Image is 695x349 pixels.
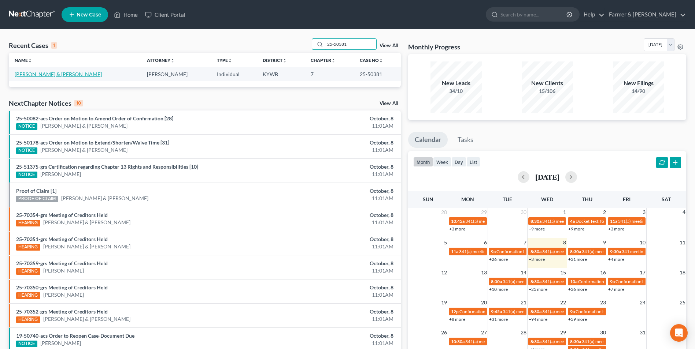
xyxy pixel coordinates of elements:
span: 7 [523,238,527,247]
span: 10:45a [451,218,465,224]
input: Search by name... [500,8,568,21]
i: unfold_more [28,59,32,63]
span: 28 [520,328,527,337]
a: [PERSON_NAME] & [PERSON_NAME] [43,219,130,226]
span: Sat [662,196,671,202]
div: 10 [74,100,83,106]
div: PROOF OF CLAIM [16,196,58,202]
button: list [466,157,480,167]
span: 341(a) meeting for [PERSON_NAME] [465,218,536,224]
div: October, 8 [273,260,393,267]
span: 25 [679,298,686,307]
a: +94 more [529,316,547,322]
a: +8 more [449,316,465,322]
div: 11:01AM [273,122,393,130]
a: [PERSON_NAME] & [PERSON_NAME] [43,315,130,323]
a: Case Nounfold_more [360,57,383,63]
div: 11:01AM [273,219,393,226]
span: 4 [682,208,686,217]
span: 5 [443,238,448,247]
span: 6 [483,238,488,247]
span: 10 [639,238,646,247]
span: 341(a) meeting for [PERSON_NAME] [459,249,530,254]
span: 8:30a [570,249,581,254]
span: 8:30a [531,309,541,314]
span: 8:30a [531,218,541,224]
a: Nameunfold_more [15,57,32,63]
span: Sun [423,196,433,202]
span: 30 [520,208,527,217]
div: NOTICE [16,172,37,178]
span: 341(a) meeting for [PERSON_NAME] [503,309,573,314]
div: October, 8 [273,163,393,170]
div: 11:01AM [273,243,393,250]
div: 11:01AM [273,146,393,154]
span: 8:30a [570,339,581,344]
div: New Clients [522,79,573,87]
div: October, 8 [273,187,393,195]
div: 15/106 [522,87,573,95]
span: 341(a) meeting for [PERSON_NAME] [542,249,613,254]
div: 14/90 [613,87,664,95]
div: October, 8 [273,308,393,315]
span: 12 [440,268,448,277]
i: unfold_more [170,59,175,63]
span: 24 [639,298,646,307]
span: 23 [599,298,607,307]
span: 8:30a [531,249,541,254]
div: New Filings [613,79,664,87]
span: 30 [599,328,607,337]
span: Mon [461,196,474,202]
span: 31 [639,328,646,337]
a: [PERSON_NAME] [43,267,84,274]
button: month [413,157,433,167]
span: New Case [77,12,101,18]
a: Client Portal [141,8,189,21]
span: 27 [480,328,488,337]
div: 11:01AM [273,339,393,347]
span: 16 [599,268,607,277]
span: 8:30a [491,279,502,284]
div: 1 [51,42,57,49]
a: +36 more [568,286,587,292]
div: 11:01AM [273,315,393,323]
a: +4 more [608,256,624,262]
span: Tue [503,196,512,202]
span: 22 [559,298,567,307]
a: 25-51375-grs Certification regarding Chapter 13 Rights and Responsibilities [10] [16,164,198,170]
td: Individual [211,67,257,81]
div: October, 8 [273,211,393,219]
a: Tasks [451,132,480,148]
a: Farmer & [PERSON_NAME] [605,8,686,21]
div: 11:01AM [273,195,393,202]
div: October, 8 [273,139,393,146]
a: 25-70359-grs Meeting of Creditors Held [16,260,108,266]
div: HEARING [16,292,40,299]
span: 8:30a [531,339,541,344]
span: Docket Text: for [PERSON_NAME] [576,218,641,224]
span: 9a [610,279,615,284]
input: Search by name... [325,39,376,49]
span: 3 [642,208,646,217]
div: October, 8 [273,236,393,243]
div: HEARING [16,244,40,251]
h3: Monthly Progress [408,42,460,51]
div: Recent Cases [9,41,57,50]
span: Confirmation hearing for [PERSON_NAME] & [PERSON_NAME] [459,309,581,314]
a: 25-70351-grs Meeting of Creditors Held [16,236,108,242]
a: Proof of Claim [1] [16,188,56,194]
span: 21 [520,298,527,307]
span: 341(a) meeting for [PERSON_NAME] [503,279,573,284]
a: +10 more [489,286,508,292]
td: 7 [305,67,354,81]
a: [PERSON_NAME] [40,339,81,347]
span: Thu [582,196,592,202]
span: 17 [639,268,646,277]
span: 20 [480,298,488,307]
a: Calendar [408,132,448,148]
a: Districtunfold_more [263,57,287,63]
span: 341(a) meeting for [PERSON_NAME] & [PERSON_NAME] [582,249,691,254]
span: Fri [623,196,631,202]
a: [PERSON_NAME] & [PERSON_NAME] [43,243,130,250]
span: 9a [491,249,496,254]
